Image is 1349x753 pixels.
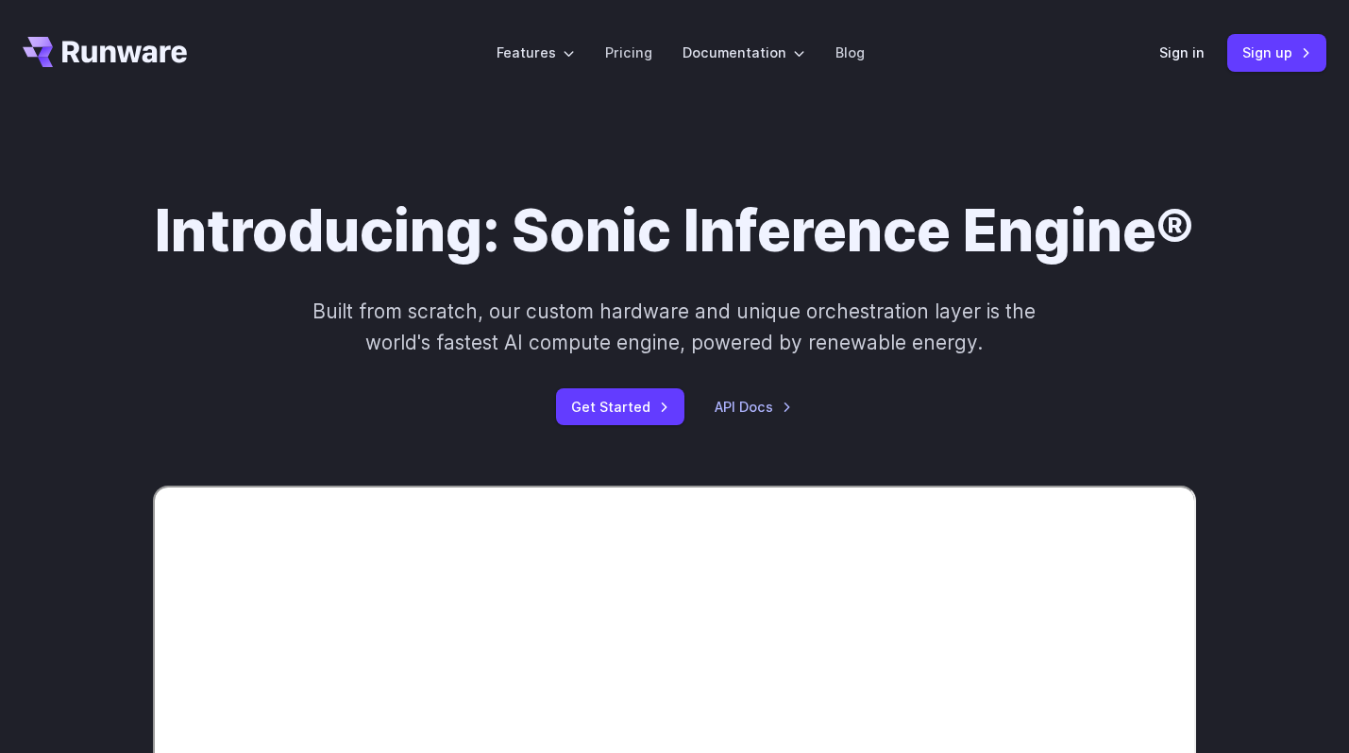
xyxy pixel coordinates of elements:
a: Sign in [1159,42,1205,63]
label: Documentation [683,42,805,63]
a: Blog [835,42,865,63]
p: Built from scratch, our custom hardware and unique orchestration layer is the world's fastest AI ... [310,296,1039,359]
a: Sign up [1227,34,1326,71]
h1: Introducing: Sonic Inference Engine® [155,197,1194,265]
a: Pricing [605,42,652,63]
a: API Docs [715,396,792,418]
a: Get Started [556,388,684,425]
a: Go to / [23,37,187,67]
label: Features [497,42,575,63]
